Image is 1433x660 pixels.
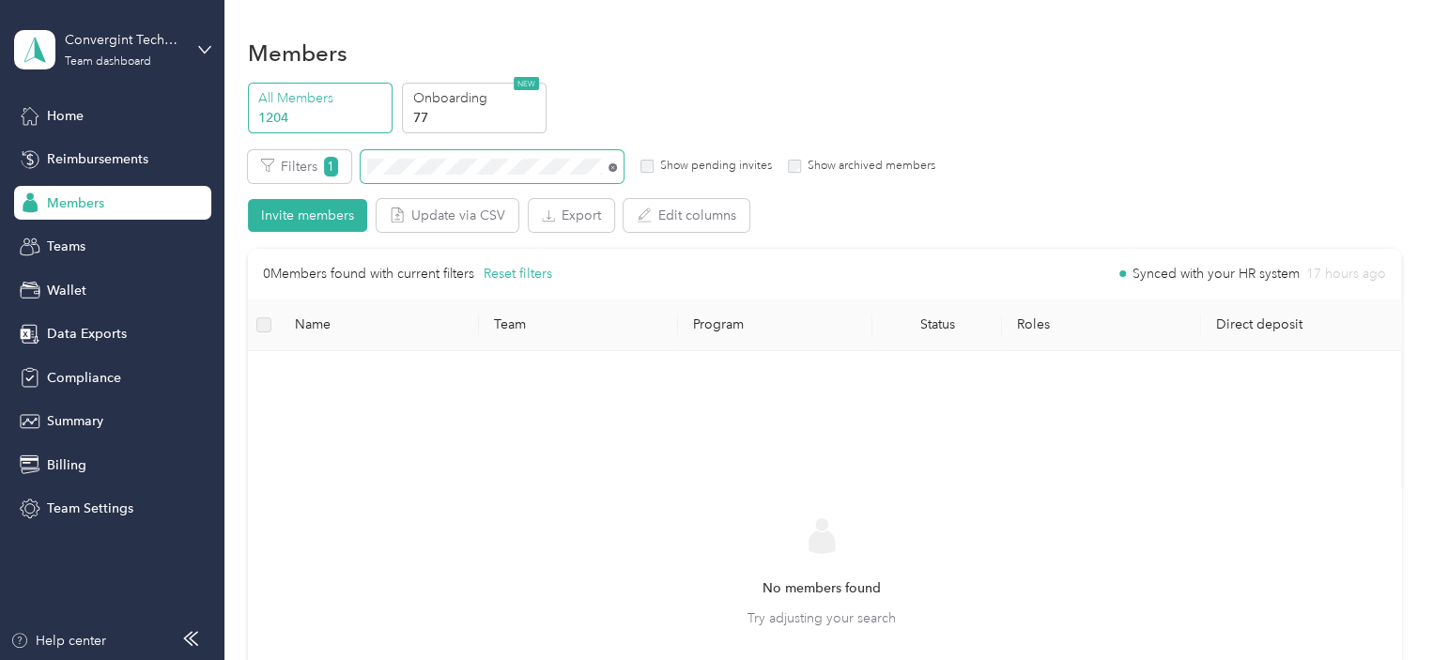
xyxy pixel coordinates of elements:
button: Filters1 [248,150,351,183]
th: Status [872,299,1002,351]
span: Name [295,316,464,332]
span: NEW [514,77,539,90]
button: Reset filters [484,264,552,284]
span: Compliance [47,368,121,388]
button: Invite members [248,199,367,232]
th: Direct deposit [1201,299,1400,351]
label: Show pending invites [654,158,772,175]
span: Data Exports [47,324,127,344]
p: Onboarding [413,88,541,108]
button: Update via CSV [377,199,518,232]
p: 0 Members found with current filters [263,264,474,284]
label: Show archived members [801,158,935,175]
button: Export [529,199,614,232]
span: 17 hours ago [1306,268,1386,281]
span: Reimbursements [47,149,148,169]
span: Summary [47,411,103,431]
p: All Members [258,88,386,108]
span: Teams [47,237,85,256]
span: Members [47,193,104,213]
th: Team [479,299,678,351]
th: Name [280,299,479,351]
button: Help center [10,631,106,651]
span: Team Settings [47,499,133,518]
span: Synced with your HR system [1133,268,1300,281]
span: 1 [324,157,338,177]
span: Try adjusting your search [747,608,896,628]
span: Billing [47,455,86,475]
span: Wallet [47,281,86,300]
h1: Members [248,43,347,63]
th: Program [678,299,872,351]
div: Convergint Technologies [65,30,182,50]
iframe: Everlance-gr Chat Button Frame [1328,555,1433,660]
div: Team dashboard [65,56,151,68]
span: Home [47,106,84,126]
th: Roles [1002,299,1201,351]
button: Edit columns [624,199,749,232]
p: 77 [413,108,541,128]
p: 1204 [258,108,386,128]
span: No members found [763,578,881,599]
